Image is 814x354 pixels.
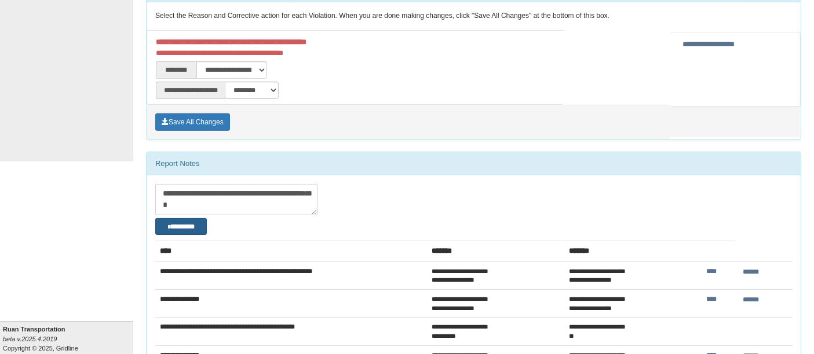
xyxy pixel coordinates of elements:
[155,113,230,131] button: Save
[3,325,133,353] div: Copyright © 2025, Gridline
[155,218,207,235] button: Change Filter Options
[3,335,57,342] i: beta v.2025.4.2019
[3,326,65,333] b: Ruan Transportation
[147,2,801,30] div: Select the Reason and Corrective action for each Violation. When you are done making changes, cli...
[147,152,801,175] div: Report Notes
